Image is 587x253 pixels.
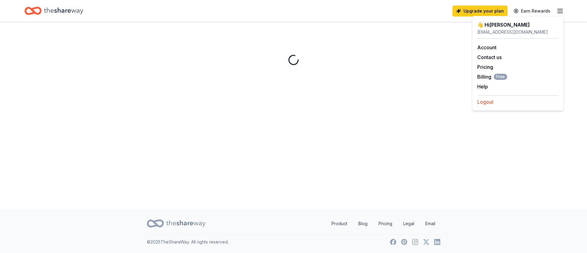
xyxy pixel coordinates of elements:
[477,83,488,90] button: Help
[494,74,507,80] span: Free
[477,21,559,28] div: 👋 Hi [PERSON_NAME]
[477,73,507,80] button: BillingFree
[398,218,419,230] a: Legal
[327,218,440,230] nav: quick links
[420,218,440,230] a: Email
[327,218,352,230] a: Product
[147,238,229,246] p: © 2025 TheShareWay. All rights reserved.
[477,64,493,70] a: Pricing
[24,4,83,18] a: Home
[452,6,508,17] a: Upgrade your plan
[510,6,554,17] a: Earn Rewards
[353,218,372,230] a: Blog
[477,54,502,61] button: Contact us
[477,44,497,50] a: Account
[477,28,559,36] div: [EMAIL_ADDRESS][DOMAIN_NAME]
[477,73,507,80] span: Billing
[477,98,493,106] button: Logout
[374,218,397,230] a: Pricing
